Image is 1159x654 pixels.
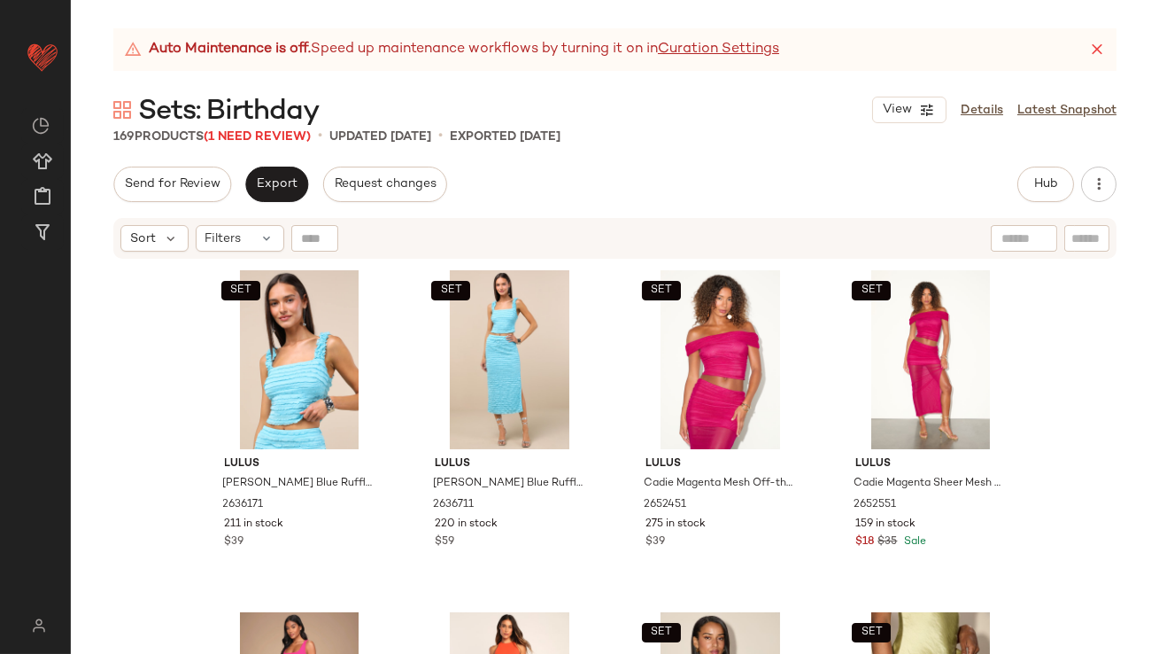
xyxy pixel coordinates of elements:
span: SET [650,284,672,297]
button: SET [221,281,260,300]
button: Send for Review [113,167,231,202]
button: SET [431,281,470,300]
img: svg%3e [113,101,131,119]
span: Cadie Magenta Mesh Off-the-Shoulder Top [644,476,793,492]
button: SET [642,281,681,300]
span: 2652551 [854,497,896,513]
span: SET [440,284,462,297]
span: Sort [130,230,156,248]
span: 169 [113,130,135,144]
span: Hub [1033,177,1058,191]
span: 2652451 [644,497,686,513]
button: SET [852,623,891,642]
span: [PERSON_NAME] Blue Ruffled High-Rise Midi Skirt [433,476,583,492]
span: SET [861,627,883,639]
span: 2636171 [223,497,264,513]
span: View [882,103,912,117]
span: $39 [645,534,665,550]
button: Request changes [323,167,447,202]
img: 12744361_2636171.jpg [211,270,389,449]
span: SET [229,284,251,297]
img: 2652451_2_01_hero_Retakes_2025-08-12.jpg [631,270,809,449]
span: 159 in stock [855,517,916,533]
p: updated [DATE] [329,128,431,146]
a: Latest Snapshot [1017,101,1117,120]
span: $39 [225,534,244,550]
button: SET [852,281,891,300]
a: Curation Settings [658,39,779,60]
img: svg%3e [32,117,50,135]
p: Exported [DATE] [450,128,560,146]
button: Hub [1017,167,1074,202]
div: Products [113,128,311,146]
span: Lulus [645,456,795,472]
img: 2652551_2_02_fullbody_Retakes_2025-08-12.jpg [841,270,1019,449]
span: Lulus [435,456,584,472]
span: $18 [855,534,874,550]
span: Sets: Birthday [138,94,320,129]
span: Export [256,177,297,191]
span: • [438,126,443,147]
img: 12744261_2636711.jpg [421,270,599,449]
span: 275 in stock [645,517,706,533]
span: 220 in stock [435,517,498,533]
span: Lulus [225,456,375,472]
span: (1 Need Review) [204,130,311,144]
span: 2636711 [433,497,474,513]
strong: Auto Maintenance is off. [149,39,311,60]
span: Cadie Magenta Sheer Mesh Ruched Maxi Skirt [854,476,1003,492]
div: Speed up maintenance workflows by turning it on in [124,39,779,60]
a: Details [961,101,1003,120]
span: Request changes [334,177,437,191]
button: Export [245,167,308,202]
button: View [872,97,947,123]
span: Filters [205,230,242,248]
span: SET [650,627,672,639]
img: svg%3e [21,619,56,633]
span: $35 [877,534,897,550]
span: $59 [435,534,454,550]
button: SET [642,623,681,642]
span: Lulus [855,456,1005,472]
span: SET [861,284,883,297]
span: Send for Review [124,177,220,191]
span: 211 in stock [225,517,284,533]
img: heart_red.DM2ytmEG.svg [25,39,60,74]
span: [PERSON_NAME] Blue Ruffled Crop Tank Top [223,476,373,492]
span: Sale [900,536,926,548]
span: • [318,126,322,147]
